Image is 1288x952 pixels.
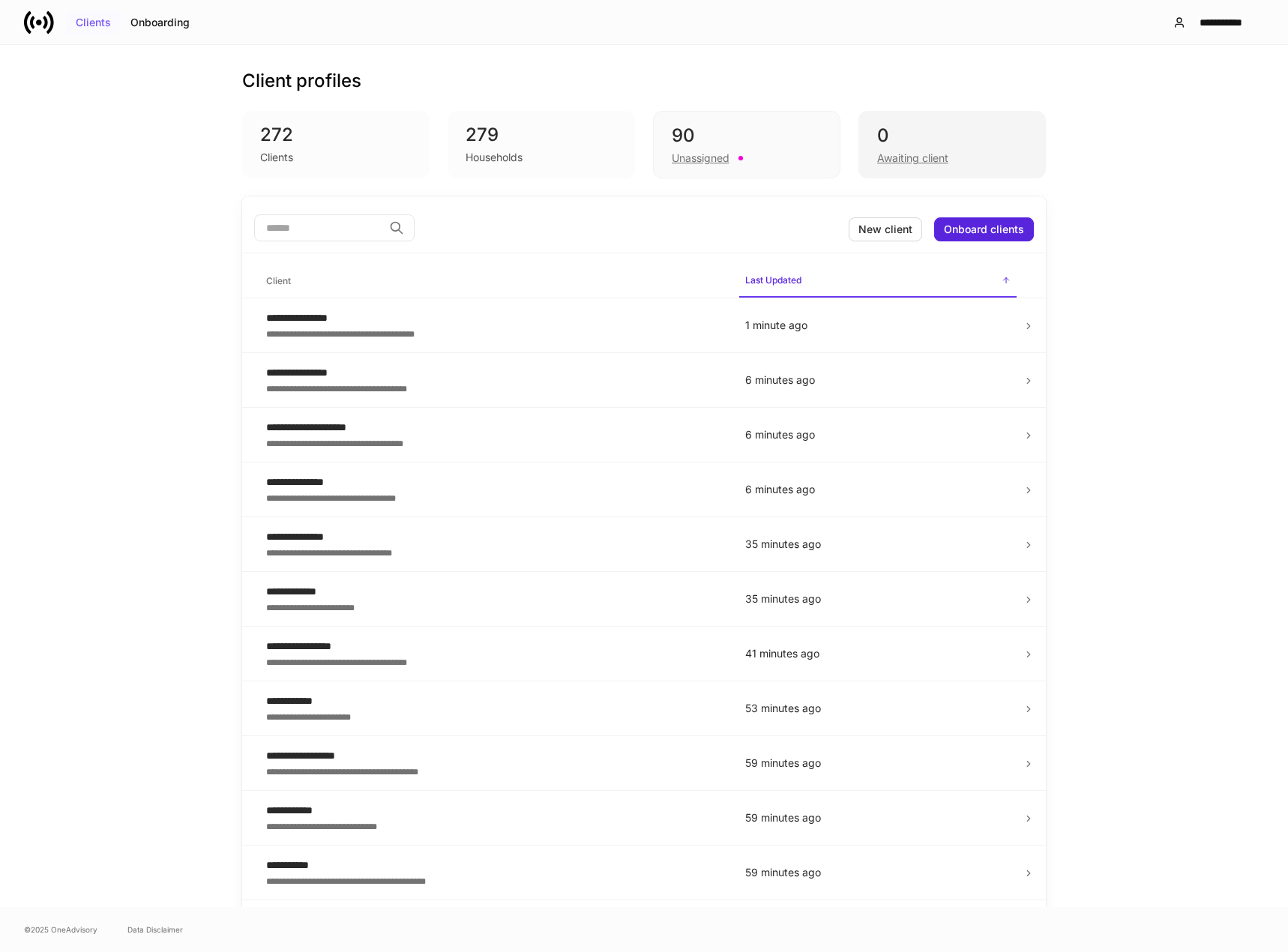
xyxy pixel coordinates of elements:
span: Last Updated [739,265,1017,298]
div: New client [858,224,912,235]
div: Unassigned [672,151,729,166]
h6: Client [266,274,291,288]
p: 53 minutes ago [745,701,1011,716]
a: Data Disclaimer [127,924,183,936]
h3: Client profiles [242,69,361,93]
p: 35 minutes ago [745,537,1011,552]
div: Awaiting client [877,151,948,166]
p: 6 minutes ago [745,482,1011,497]
h6: Last Updated [745,273,801,287]
p: 6 minutes ago [745,373,1011,388]
span: Client [260,266,727,297]
div: 272 [260,123,412,147]
p: 41 minutes ago [745,646,1011,661]
div: Onboard clients [944,224,1024,235]
button: New client [849,217,922,241]
div: Clients [76,17,111,28]
div: 90Unassigned [653,111,840,178]
button: Clients [66,10,121,34]
span: © 2025 OneAdvisory [24,924,97,936]
div: Onboarding [130,17,190,28]
p: 35 minutes ago [745,591,1011,606]
div: 279 [466,123,617,147]
p: 1 minute ago [745,318,1011,333]
p: 59 minutes ago [745,810,1011,825]
p: 59 minutes ago [745,865,1011,880]
div: Clients [260,150,293,165]
p: 6 minutes ago [745,427,1011,442]
button: Onboarding [121,10,199,34]
div: Households [466,150,523,165]
button: Onboard clients [934,217,1034,241]
div: 0 [877,124,1027,148]
div: 0Awaiting client [858,111,1046,178]
p: 59 minutes ago [745,756,1011,771]
div: 90 [672,124,822,148]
